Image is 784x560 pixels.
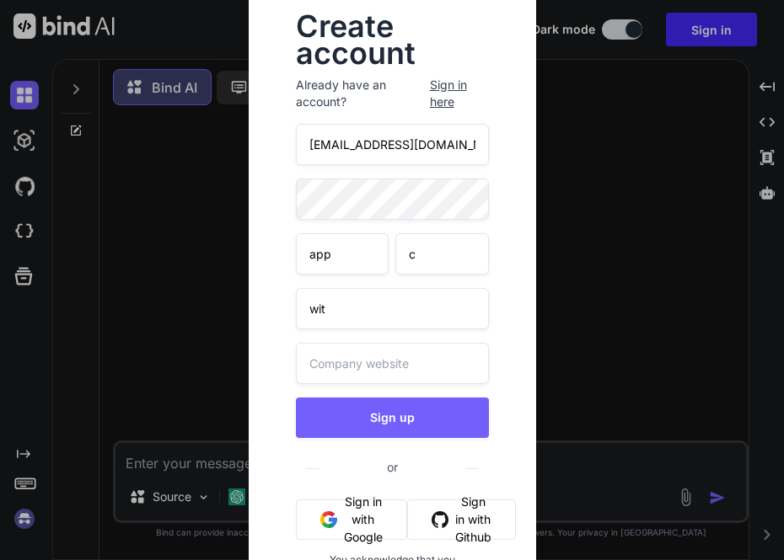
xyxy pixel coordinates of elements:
[296,13,489,67] h2: Create account
[296,233,389,275] input: First Name
[296,499,407,540] button: Sign in with Google
[296,124,489,165] input: Email
[395,233,489,275] input: Last Name
[320,511,337,528] img: google
[430,77,489,110] div: Sign in here
[296,288,489,329] input: Your company name
[320,446,465,488] span: or
[296,343,489,384] input: Company website
[296,397,489,438] button: Sign up
[432,511,448,528] img: github
[296,77,489,110] p: Already have an account?
[407,499,516,540] button: Sign in with Github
